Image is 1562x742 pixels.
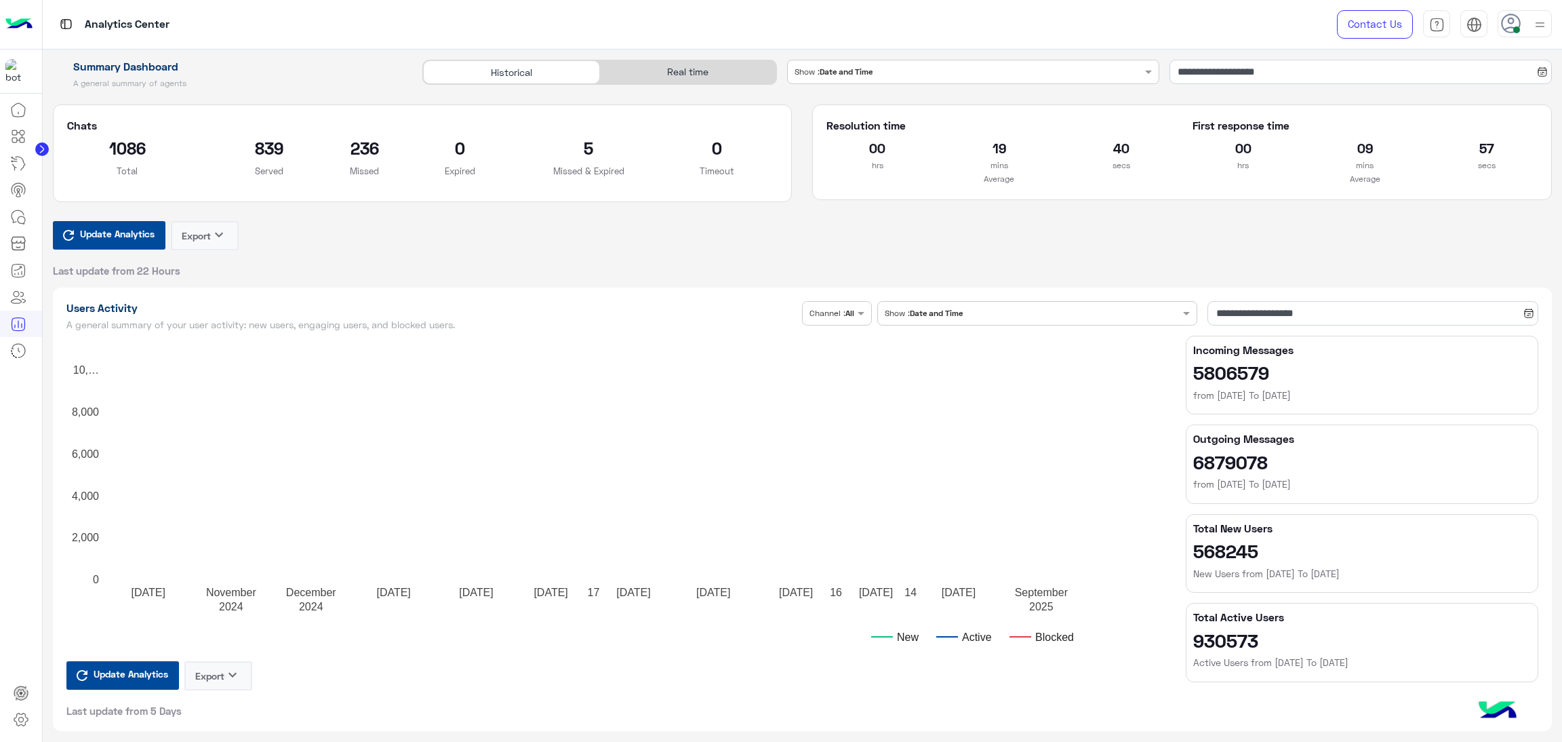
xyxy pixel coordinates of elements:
[66,301,797,315] h1: Users Activity
[826,119,1171,132] h5: Resolution time
[205,586,256,598] text: November
[616,586,650,598] text: [DATE]
[77,224,158,243] span: Update Analytics
[5,10,33,39] img: Logo
[778,586,812,598] text: [DATE]
[858,586,892,598] text: [DATE]
[1193,610,1531,624] h5: Total Active Users
[399,137,521,159] h2: 0
[1474,688,1521,735] img: hulul-logo.png
[1466,17,1482,33] img: tab
[1014,586,1068,598] text: September
[90,665,172,683] span: Update Analytics
[53,78,407,89] h5: A general summary of agents
[285,586,336,598] text: December
[5,59,30,83] img: 1403182699927242
[948,137,1050,159] h2: 19
[1314,159,1416,172] p: mins
[656,164,778,178] p: Timeout
[962,631,992,642] text: Active
[423,60,599,84] div: Historical
[1193,159,1294,172] p: hrs
[93,574,99,585] text: 0
[208,137,329,159] h2: 839
[71,532,98,543] text: 2,000
[1193,451,1531,473] h2: 6879078
[211,227,227,243] i: keyboard_arrow_down
[910,308,963,318] b: Date and Time
[131,586,165,598] text: [DATE]
[184,661,252,690] button: Exportkeyboard_arrow_down
[1193,656,1531,669] h6: Active Users from [DATE] To [DATE]
[67,119,778,132] h5: Chats
[820,66,873,77] b: Date and Time
[66,704,182,718] span: Last update from 5 Days
[541,137,636,159] h2: 5
[1193,432,1531,446] h5: Outgoing Messages
[904,586,917,598] text: 14
[1193,362,1531,383] h2: 5806579
[67,137,188,159] h2: 1086
[1193,629,1531,651] h2: 930573
[897,631,919,642] text: New
[376,586,410,598] text: [DATE]
[171,221,239,250] button: Exportkeyboard_arrow_down
[1423,10,1450,39] a: tab
[58,16,75,33] img: tab
[224,667,241,683] i: keyboard_arrow_down
[71,490,98,501] text: 4,000
[1436,137,1538,159] h2: 57
[1193,119,1538,132] h5: First response time
[1436,159,1538,172] p: secs
[208,164,329,178] p: Served
[1314,137,1416,159] h2: 09
[298,600,323,612] text: 2024
[459,586,493,598] text: [DATE]
[73,364,98,376] text: 10,…
[53,221,165,250] button: Update Analytics
[1070,137,1172,159] h2: 40
[826,137,928,159] h2: 00
[587,586,599,598] text: 17
[1337,10,1413,39] a: Contact Us
[1193,172,1538,186] p: Average
[1193,567,1531,581] h6: New Users from [DATE] To [DATE]
[219,600,243,612] text: 2024
[53,264,180,277] span: Last update from 22 Hours
[1429,17,1445,33] img: tab
[1193,477,1531,491] h6: from [DATE] To [DATE]
[534,586,567,598] text: [DATE]
[71,406,98,417] text: 8,000
[696,586,730,598] text: [DATE]
[1193,343,1531,357] h5: Incoming Messages
[399,164,521,178] p: Expired
[71,448,98,459] text: 6,000
[600,60,776,84] div: Real time
[66,319,797,330] h5: A general summary of your user activity: new users, engaging users, and blocked users.
[941,586,975,598] text: [DATE]
[830,586,842,598] text: 16
[541,164,636,178] p: Missed & Expired
[1193,540,1531,562] h2: 568245
[350,164,379,178] p: Missed
[1531,16,1548,33] img: profile
[350,137,379,159] h2: 236
[845,308,854,318] b: All
[948,159,1050,172] p: mins
[826,172,1171,186] p: Average
[1070,159,1172,172] p: secs
[1193,137,1294,159] h2: 00
[1029,600,1054,612] text: 2025
[53,60,407,73] h1: Summary Dashboard
[66,336,1162,661] svg: A chart.
[1035,631,1074,642] text: Blocked
[826,159,928,172] p: hrs
[656,137,778,159] h2: 0
[85,16,169,34] p: Analytics Center
[66,661,179,690] button: Update Analytics
[1193,389,1531,402] h6: from [DATE] To [DATE]
[1193,522,1531,535] h5: Total New Users
[67,164,188,178] p: Total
